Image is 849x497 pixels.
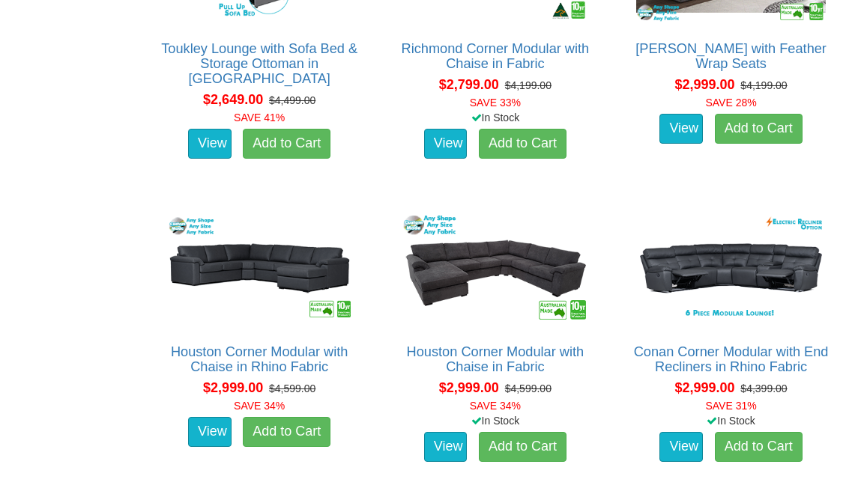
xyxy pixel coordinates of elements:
img: Houston Corner Modular with Chaise in Rhino Fabric [161,208,358,329]
a: Add to Cart [243,417,330,447]
img: Houston Corner Modular with Chaise in Fabric [397,208,594,329]
div: In Stock [386,413,605,428]
span: $2,999.00 [439,380,499,395]
del: $4,399.00 [740,382,787,394]
span: $2,999.00 [203,380,263,395]
a: View [188,417,232,447]
a: View [659,432,703,462]
del: $4,599.00 [269,382,315,394]
a: Houston Corner Modular with Chaise in Fabric [407,344,584,374]
div: In Stock [621,413,841,428]
a: Add to Cart [243,129,330,159]
a: View [188,129,232,159]
a: Conan Corner Modular with End Recliners in Rhino Fabric [634,344,829,374]
a: View [424,129,468,159]
font: SAVE 41% [234,112,285,124]
a: Add to Cart [479,432,566,462]
a: Add to Cart [715,114,803,144]
font: SAVE 28% [705,97,756,109]
a: Add to Cart [715,432,803,462]
span: $2,999.00 [675,77,735,92]
a: View [659,114,703,144]
span: $2,999.00 [675,380,735,395]
a: View [424,432,468,462]
del: $4,599.00 [505,382,552,394]
a: Richmond Corner Modular with Chaise in Fabric [402,41,590,71]
del: $4,199.00 [740,79,787,91]
font: SAVE 34% [234,400,285,412]
font: SAVE 31% [705,400,756,412]
div: In Stock [386,110,605,125]
a: Add to Cart [479,129,566,159]
a: Toukley Lounge with Sofa Bed & Storage Ottoman in [GEOGRAPHIC_DATA] [161,41,357,86]
span: $2,799.00 [439,77,499,92]
del: $4,199.00 [505,79,552,91]
font: SAVE 33% [470,97,521,109]
font: SAVE 34% [470,400,521,412]
img: Conan Corner Modular with End Recliners in Rhino Fabric [632,208,830,329]
span: $2,649.00 [203,92,263,107]
del: $4,499.00 [269,94,315,106]
a: [PERSON_NAME] with Feather Wrap Seats [635,41,827,71]
a: Houston Corner Modular with Chaise in Rhino Fabric [171,344,348,374]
